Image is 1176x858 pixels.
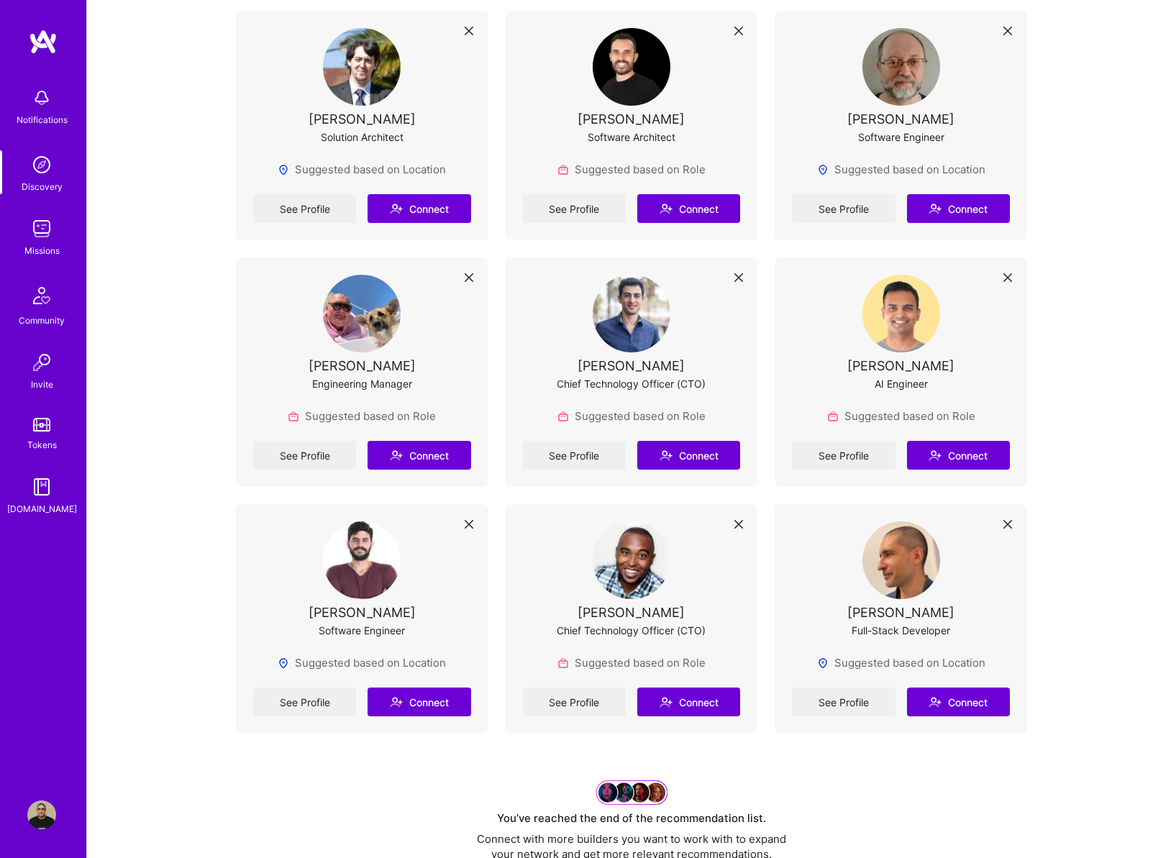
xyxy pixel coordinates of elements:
[588,129,675,145] div: Software Architect
[29,29,58,55] img: logo
[27,348,56,377] img: Invite
[1003,27,1012,35] i: icon Close
[557,376,706,391] div: Chief Technology Officer (CTO)
[827,411,839,422] img: Role icon
[593,275,670,352] img: User Avatar
[27,437,57,452] div: Tokens
[523,441,626,470] a: See Profile
[817,162,985,177] div: Suggested based on Location
[907,688,1010,716] button: Connect
[578,605,685,620] div: [PERSON_NAME]
[557,655,706,670] div: Suggested based on Role
[309,605,416,620] div: [PERSON_NAME]
[557,411,569,422] img: Role icon
[637,441,740,470] button: Connect
[907,194,1010,223] button: Connect
[557,657,569,669] img: Role icon
[660,449,673,462] i: icon Connect
[465,520,473,529] i: icon Close
[792,688,895,716] a: See Profile
[557,409,706,424] div: Suggested based on Role
[31,377,53,392] div: Invite
[557,623,706,638] div: Chief Technology Officer (CTO)
[253,688,356,716] a: See Profile
[578,358,685,373] div: [PERSON_NAME]
[557,162,706,177] div: Suggested based on Role
[792,441,895,470] a: See Profile
[27,800,56,829] img: User Avatar
[1003,273,1012,282] i: icon Close
[368,194,470,223] button: Connect
[278,655,446,670] div: Suggested based on Location
[288,411,299,422] img: Role icon
[253,441,356,470] a: See Profile
[309,358,416,373] div: [PERSON_NAME]
[17,112,68,127] div: Notifications
[523,688,626,716] a: See Profile
[929,695,942,708] i: icon Connect
[817,655,985,670] div: Suggested based on Location
[323,28,401,106] img: User Avatar
[637,194,740,223] button: Connect
[734,273,743,282] i: icon Close
[817,657,829,669] img: Locations icon
[862,28,940,106] img: User Avatar
[852,623,950,638] div: Full-Stack Developer
[907,441,1010,470] button: Connect
[253,194,356,223] a: See Profile
[1003,520,1012,529] i: icon Close
[319,623,405,638] div: Software Engineer
[24,278,59,313] img: Community
[637,688,740,716] button: Connect
[27,473,56,501] img: guide book
[465,27,473,35] i: icon Close
[278,162,446,177] div: Suggested based on Location
[862,275,940,352] img: User Avatar
[390,202,403,215] i: icon Connect
[24,243,60,258] div: Missions
[847,605,954,620] div: [PERSON_NAME]
[847,111,954,127] div: [PERSON_NAME]
[19,313,65,328] div: Community
[24,800,60,829] a: User Avatar
[312,376,412,391] div: Engineering Manager
[7,501,77,516] div: [DOMAIN_NAME]
[33,418,50,432] img: tokens
[497,811,766,826] div: You’ve reached the end of the recommendation list.
[817,164,829,175] img: Locations icon
[390,449,403,462] i: icon Connect
[660,695,673,708] i: icon Connect
[557,164,569,175] img: Role icon
[734,27,743,35] i: icon Close
[847,358,954,373] div: [PERSON_NAME]
[390,695,403,708] i: icon Connect
[278,164,289,175] img: Locations icon
[929,449,942,462] i: icon Connect
[278,657,289,669] img: Locations icon
[368,441,470,470] button: Connect
[321,129,404,145] div: Solution Architect
[27,83,56,112] img: bell
[368,688,470,716] button: Connect
[323,521,401,599] img: User Avatar
[827,409,975,424] div: Suggested based on Role
[734,520,743,529] i: icon Close
[523,194,626,223] a: See Profile
[22,179,63,194] div: Discovery
[593,521,670,599] img: User Avatar
[858,129,944,145] div: Software Engineer
[596,780,667,804] img: Grow your network
[27,150,56,179] img: discovery
[660,202,673,215] i: icon Connect
[862,521,940,599] img: User Avatar
[465,273,473,282] i: icon Close
[929,202,942,215] i: icon Connect
[792,194,895,223] a: See Profile
[593,28,670,106] img: User Avatar
[27,214,56,243] img: teamwork
[578,111,685,127] div: [PERSON_NAME]
[288,409,436,424] div: Suggested based on Role
[875,376,928,391] div: AI Engineer
[309,111,416,127] div: [PERSON_NAME]
[323,275,401,352] img: User Avatar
